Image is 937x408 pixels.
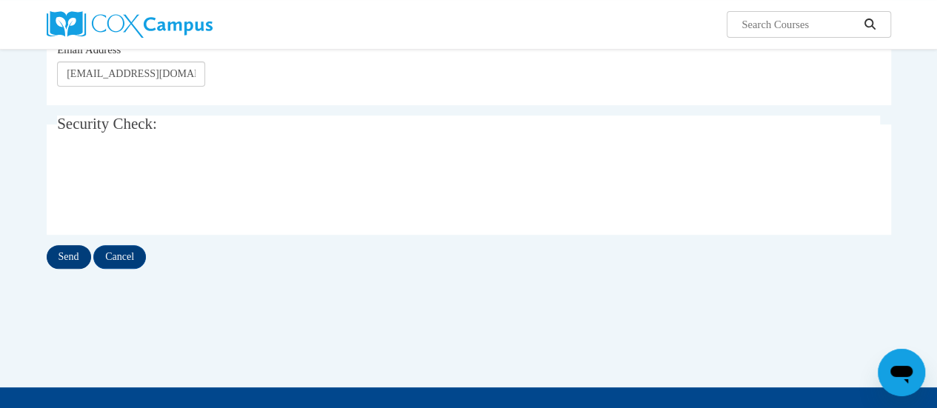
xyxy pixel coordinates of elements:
button: Search [858,16,881,33]
input: Email [57,61,205,87]
span: Security Check: [57,115,157,133]
a: Cox Campus [47,11,313,38]
iframe: To enrich screen reader interactions, please activate Accessibility in Grammarly extension settings [57,158,282,216]
iframe: Button to launch messaging window [878,349,925,396]
img: Cox Campus [47,11,213,38]
input: Send [47,245,91,269]
input: Search Courses [740,16,858,33]
input: Cancel [93,245,146,269]
span: Email Address [57,44,121,56]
